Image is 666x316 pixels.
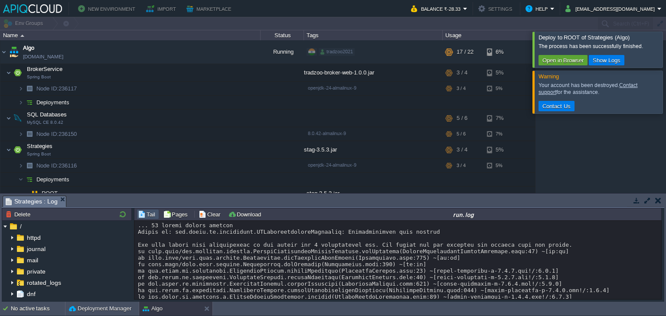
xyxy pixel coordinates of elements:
[36,99,71,106] a: Deployments
[540,56,586,64] button: Open in Browser
[36,131,59,137] span: Node ID:
[267,211,660,218] div: run.log
[6,210,33,218] button: Delete
[23,52,63,61] a: [DOMAIN_NAME]
[27,74,51,80] span: Spring Boot
[590,56,623,64] button: Show Logs
[36,130,78,138] a: Node ID:236150
[487,64,515,81] div: 5%
[6,141,11,158] img: AMDAwAAAACH5BAEAAAAALAAAAAABAAEAAAICRAEAOw==
[261,40,304,64] div: Running
[308,85,356,90] span: openjdk-24-almalinux-9
[12,110,24,127] img: AMDAwAAAACH5BAEAAAAALAAAAAABAAEAAAICRAEAOw==
[27,152,51,157] span: Spring Boot
[69,304,131,313] button: Deployment Manager
[23,96,36,109] img: AMDAwAAAACH5BAEAAAAALAAAAAABAAEAAAICRAEAOw==
[539,43,660,50] div: The process has been successfully finished.
[29,187,41,200] img: AMDAwAAAACH5BAEAAAAALAAAAAABAAEAAAICRAEAOw==
[487,82,515,95] div: 5%
[18,159,23,172] img: AMDAwAAAACH5BAEAAAAALAAAAAABAAEAAAICRAEAOw==
[26,111,68,118] span: SQL Databases
[25,245,47,253] a: journal
[3,4,62,13] img: APIQCloud
[304,30,442,40] div: Tags
[18,82,23,95] img: AMDAwAAAACH5BAEAAAAALAAAAAABAAEAAAICRAEAOw==
[457,141,467,158] div: 3 / 4
[487,159,515,172] div: 5%
[78,3,138,14] button: New Environment
[25,256,39,264] a: mail
[443,30,535,40] div: Usage
[25,279,62,287] a: rotated_logs
[18,127,23,141] img: AMDAwAAAACH5BAEAAAAALAAAAAABAAEAAAICRAEAOw==
[308,131,346,136] span: 8.0.42-almalinux-9
[457,110,467,127] div: 5 / 6
[526,3,550,14] button: Help
[26,111,68,118] a: SQL DatabasesMySQL CE 8.0.42
[457,127,466,141] div: 5 / 6
[12,141,24,158] img: AMDAwAAAACH5BAEAAAAALAAAAAABAAEAAAICRAEAOw==
[23,173,36,186] img: AMDAwAAAACH5BAEAAAAALAAAAAABAAEAAAICRAEAOw==
[25,290,37,298] span: dnf
[319,48,355,56] div: tradzoo2021
[411,3,463,14] button: Balance ₹-28.33
[539,73,559,80] span: Warning
[26,143,54,149] a: StrategiesSpring Boot
[8,40,20,64] img: AMDAwAAAACH5BAEAAAAALAAAAAABAAEAAAICRAEAOw==
[261,30,304,40] div: Status
[26,142,54,150] span: Strategies
[26,65,64,73] span: BrokerService
[487,141,515,158] div: 5%
[304,141,443,158] div: stag-3.5.3.jar
[23,159,36,172] img: AMDAwAAAACH5BAEAAAAALAAAAAABAAEAAAICRAEAOw==
[6,196,58,207] span: Strategies : Log
[146,3,179,14] button: Import
[138,210,158,218] button: Tail
[539,34,630,41] span: Deploy to ROOT of Strategies (Algo)
[26,66,64,72] a: BrokerServiceSpring Boot
[143,304,163,313] button: Algo
[487,40,515,64] div: 6%
[27,120,63,125] span: MySQL CE 8.0.42
[36,176,71,183] a: Deployments
[186,3,234,14] button: Marketplace
[540,102,573,110] button: Contact Us
[308,162,356,168] span: openjdk-24-almalinux-9
[36,85,78,92] span: 236117
[228,210,264,218] button: Download
[199,210,223,218] button: Clear
[20,35,24,37] img: AMDAwAAAACH5BAEAAAAALAAAAAABAAEAAAICRAEAOw==
[539,82,660,96] div: Your account has been destroyed. for the assistance.
[18,96,23,109] img: AMDAwAAAACH5BAEAAAAALAAAAAABAAEAAAICRAEAOw==
[11,302,65,316] div: No active tasks
[6,110,11,127] img: AMDAwAAAACH5BAEAAAAALAAAAAABAAEAAAICRAEAOw==
[25,268,47,275] a: private
[457,159,466,172] div: 3 / 4
[36,162,78,169] a: Node ID:236116
[487,127,515,141] div: 7%
[36,130,78,138] span: 236150
[18,173,23,186] img: AMDAwAAAACH5BAEAAAAALAAAAAABAAEAAAICRAEAOw==
[18,222,23,230] a: /
[304,64,443,81] div: tradzoo-broker-web-1.0.0.jar
[487,110,515,127] div: 7%
[304,187,443,200] div: stag-3.5.3.jar
[23,82,36,95] img: AMDAwAAAACH5BAEAAAAALAAAAAABAAEAAAICRAEAOw==
[457,40,473,64] div: 17 / 22
[36,162,78,169] span: 236116
[25,234,42,242] a: httpd
[478,3,515,14] button: Settings
[6,64,11,81] img: AMDAwAAAACH5BAEAAAAALAAAAAABAAEAAAICRAEAOw==
[457,82,466,95] div: 3 / 4
[163,210,190,218] button: Pages
[23,187,29,200] img: AMDAwAAAACH5BAEAAAAALAAAAAABAAEAAAICRAEAOw==
[23,44,34,52] span: Algo
[41,190,59,197] a: ROOT
[457,64,467,81] div: 3 / 4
